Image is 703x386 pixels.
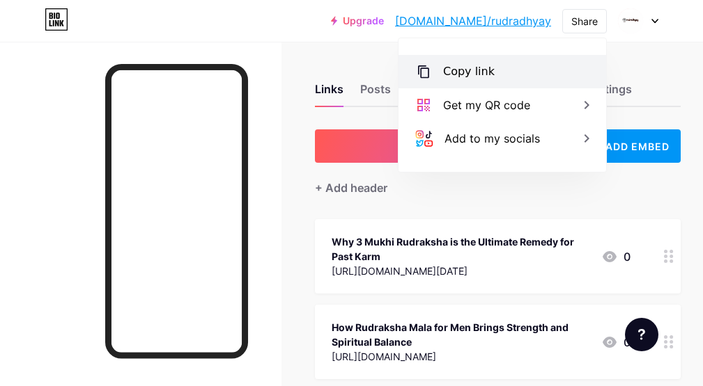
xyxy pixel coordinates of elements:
div: Get my QR code [443,97,530,113]
a: [DOMAIN_NAME]/rudradhyay [395,13,551,29]
div: + Add header [315,179,387,196]
div: Add to my socials [445,130,540,147]
div: Posts [360,81,391,106]
button: + ADD LINK [315,129,573,163]
div: + ADD EMBED [584,129,681,163]
a: Upgrade [331,15,384,26]
div: 0 [601,248,631,265]
div: 0 [601,334,631,351]
div: Settings [587,81,632,106]
div: How Rudraksha Mala for Men Brings Strength and Spiritual Balance [332,320,590,349]
div: [URL][DOMAIN_NAME] [332,349,590,364]
div: Share [571,14,598,29]
img: rudradhyay [617,8,644,34]
div: Copy link [443,63,495,80]
div: Why 3 Mukhi Rudraksha is the Ultimate Remedy for Past Karm [332,234,590,264]
div: [URL][DOMAIN_NAME][DATE] [332,264,590,278]
div: Links [315,81,343,106]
